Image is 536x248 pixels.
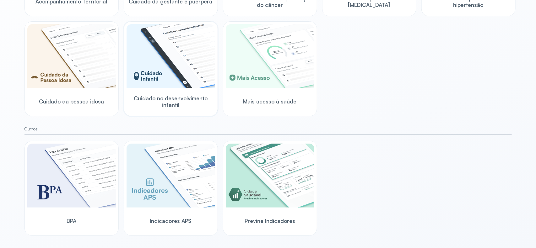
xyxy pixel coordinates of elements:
span: Mais acesso à saúde [243,98,297,105]
span: BPA [67,218,76,224]
span: Cuidado no desenvolvimento infantil [127,95,215,108]
span: Indicadores APS [150,218,192,224]
span: Cuidado da pessoa idosa [39,98,104,105]
img: child-development.png [127,24,215,88]
span: Previne Indicadores [245,218,295,224]
small: Outros [24,126,512,132]
img: aps-indicators.png [127,144,215,208]
img: healthcare-greater-access.png [226,24,314,88]
img: bpa.png [27,144,116,208]
img: elderly.png [27,24,116,88]
img: previne-brasil.png [226,144,314,208]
